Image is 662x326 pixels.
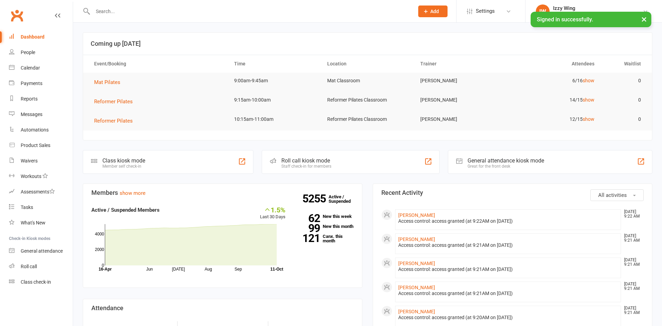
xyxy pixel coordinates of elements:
div: Roll call kiosk mode [281,157,331,164]
div: Access control: access granted (at 9:21AM on [DATE]) [398,266,618,272]
span: Settings [476,3,495,19]
td: 9:00am-9:45am [228,73,321,89]
div: Reports [21,96,38,102]
span: Reformer Pilates [94,98,133,105]
strong: 5255 [302,193,329,204]
a: show [583,116,594,122]
a: Roll call [9,259,73,274]
time: [DATE] 9:22 AM [621,210,643,219]
a: show [583,97,594,103]
div: Tasks [21,204,33,210]
div: Assessments [21,189,55,194]
a: [PERSON_NAME] [398,261,435,266]
a: Payments [9,76,73,91]
th: Location [321,55,414,73]
div: Roll call [21,264,37,269]
div: Automations [21,127,49,133]
span: Add [430,9,439,14]
td: [PERSON_NAME] [414,92,507,108]
button: Reformer Pilates [94,97,138,106]
div: Staff check-in for members [281,164,331,169]
a: 5255Active / Suspended [329,189,359,209]
span: Signed in successfully. [537,16,593,23]
a: Clubworx [8,7,26,24]
div: Messages [21,112,42,117]
a: People [9,45,73,60]
a: [PERSON_NAME] [398,212,435,218]
a: Calendar [9,60,73,76]
a: show more [120,190,146,196]
h3: Members [91,189,354,196]
time: [DATE] 9:21 AM [621,234,643,243]
td: [PERSON_NAME] [414,73,507,89]
div: Access control: access granted (at 9:21AM on [DATE]) [398,242,618,248]
div: Dashboard [21,34,44,40]
td: Reformer Pilates Classroom [321,111,414,127]
span: Reformer Pilates [94,118,133,124]
td: Reformer Pilates Classroom [321,92,414,108]
h3: Recent Activity [381,189,644,196]
a: 121Canx. this month [296,234,354,243]
div: General attendance [21,248,63,254]
td: 10:15am-11:00am [228,111,321,127]
time: [DATE] 9:21 AM [621,306,643,315]
a: Dashboard [9,29,73,45]
button: Add [418,6,448,17]
strong: 62 [296,213,320,223]
a: [PERSON_NAME] [398,285,435,290]
div: Member self check-in [102,164,145,169]
span: Mat Pilates [94,79,120,85]
strong: 121 [296,233,320,243]
time: [DATE] 9:21 AM [621,282,643,291]
a: [PERSON_NAME] [398,309,435,314]
div: Class check-in [21,279,51,285]
strong: Active / Suspended Members [91,207,160,213]
th: Attendees [507,55,600,73]
th: Time [228,55,321,73]
div: Class kiosk mode [102,157,145,164]
a: Product Sales [9,138,73,153]
td: [PERSON_NAME] [414,111,507,127]
td: 0 [601,73,647,89]
a: Reports [9,91,73,107]
time: [DATE] 9:21 AM [621,258,643,267]
td: 6/16 [507,73,600,89]
td: 12/15 [507,111,600,127]
a: 99New this month [296,224,354,229]
div: Access control: access granted (at 9:21AM on [DATE]) [398,291,618,296]
div: Product Sales [21,143,50,148]
div: Waivers [21,158,38,164]
div: IW [536,4,550,18]
a: Tasks [9,200,73,215]
a: General attendance kiosk mode [9,243,73,259]
td: 14/15 [507,92,600,108]
strong: 99 [296,223,320,233]
a: Workouts [9,169,73,184]
a: Automations [9,122,73,138]
a: Waivers [9,153,73,169]
div: People [21,50,35,55]
div: Payments [21,81,42,86]
th: Event/Booking [88,55,228,73]
h3: Attendance [91,305,354,312]
div: General attendance kiosk mode [468,157,544,164]
div: Access control: access granted (at 9:20AM on [DATE]) [398,315,618,320]
a: Assessments [9,184,73,200]
div: 1.5% [260,206,285,213]
a: 62New this week [296,214,354,219]
div: Launceston Institute Of Fitness & Training [553,11,643,18]
th: Waitlist [601,55,647,73]
div: Last 30 Days [260,206,285,221]
td: 0 [601,111,647,127]
h3: Coming up [DATE] [91,40,644,47]
a: [PERSON_NAME] [398,236,435,242]
td: 9:15am-10:00am [228,92,321,108]
div: Workouts [21,173,41,179]
a: show [583,78,594,83]
button: Mat Pilates [94,78,125,86]
span: All activities [598,192,627,198]
div: Access control: access granted (at 9:22AM on [DATE]) [398,218,618,224]
a: Messages [9,107,73,122]
th: Trainer [414,55,507,73]
a: What's New [9,215,73,231]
